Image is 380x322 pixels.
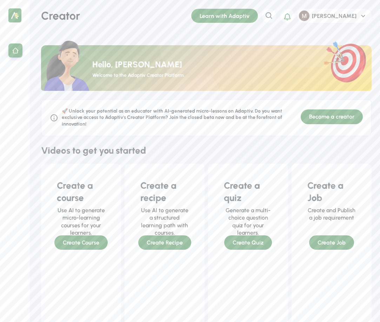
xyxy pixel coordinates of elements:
[140,180,189,204] div: Create a recipe
[8,8,21,22] img: mini-logo.d7381ba1213a95610a3b.png
[92,59,185,70] div: Hello, [PERSON_NAME]
[301,109,363,124] div: Become a creator
[307,207,356,222] div: Create and Publish a job requirement
[224,207,272,236] div: Generate a multi-choice question quiz for your learners.
[140,207,189,236] div: Use AI to generate a structured learning path with courses.
[309,12,359,20] div: [PERSON_NAME]
[62,108,297,128] div: 🚀 Unlock your potential as an educator with AI-generated micro-lessons on Adaptiv. Do you want ex...
[41,8,191,24] div: Creator
[191,9,258,23] div: Learn with Adaptiv
[92,72,185,79] div: Welcome to the Adaptiv Creator Platform.
[299,11,309,21] img: ACg8ocLCYjEWjQ3UaRUctn6-emkhOVKhcodgeZDktOpszx-4Idixfg=s96-c
[321,38,369,86] img: goal.9493a9d6e4b9f082a120.png
[41,145,372,157] div: Videos to get you started
[57,207,105,236] div: Use AI to generate micro-learning courses for your learners.
[307,180,356,204] div: Create a Job
[41,41,91,91] img: ada.051d0e2aa6cad1c78398.png
[57,180,105,204] div: Create a course
[224,180,272,204] div: Create a quiz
